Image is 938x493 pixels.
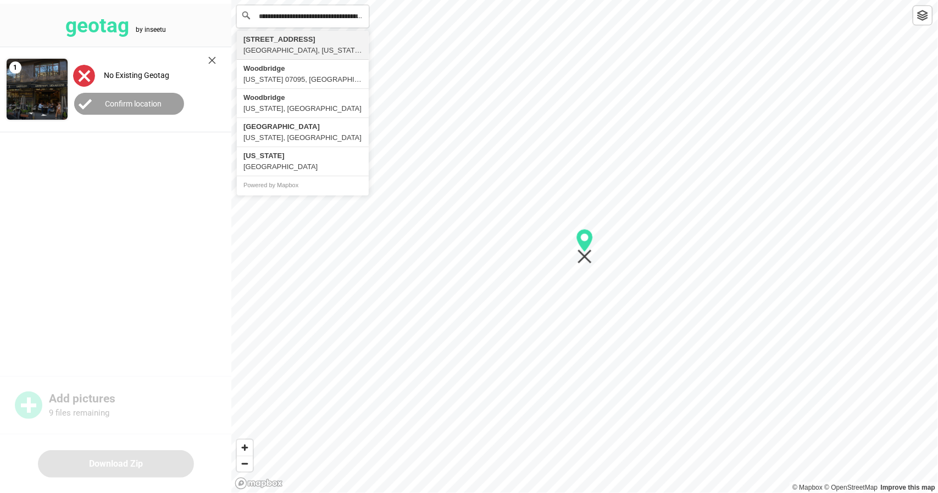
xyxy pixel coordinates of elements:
tspan: by inseetu [136,26,166,33]
div: [US_STATE], [GEOGRAPHIC_DATA] [243,132,362,143]
label: Confirm location [105,99,162,108]
img: uploadImagesAlt [73,65,95,87]
div: Woodbridge [243,63,362,74]
img: Z [7,59,68,120]
a: Mapbox logo [235,477,283,490]
button: Zoom in [237,440,253,456]
a: Mapbox [792,484,823,491]
div: [GEOGRAPHIC_DATA] [243,161,362,172]
span: 1 [9,61,21,74]
a: Map feedback [881,484,935,491]
button: Zoom out [237,456,253,472]
a: Powered by Mapbox [243,182,298,188]
img: toggleLayer [917,10,928,21]
div: [GEOGRAPHIC_DATA] [243,121,362,132]
tspan: geotag [65,14,129,37]
span: Zoom out [237,456,253,472]
div: [US_STATE] 07095, [GEOGRAPHIC_DATA] [243,74,362,85]
img: cross [208,57,216,64]
button: Confirm location [74,93,184,115]
div: Map marker [576,229,593,264]
label: No Existing Geotag [104,71,169,80]
div: Woodbridge [243,92,362,103]
a: OpenStreetMap [824,484,878,491]
div: [US_STATE] [243,150,362,161]
div: [STREET_ADDRESS] [243,34,362,45]
div: [US_STATE], [GEOGRAPHIC_DATA] [243,103,362,114]
div: [GEOGRAPHIC_DATA], [US_STATE][GEOGRAPHIC_DATA], [GEOGRAPHIC_DATA] [243,45,362,56]
input: Search [237,5,369,27]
